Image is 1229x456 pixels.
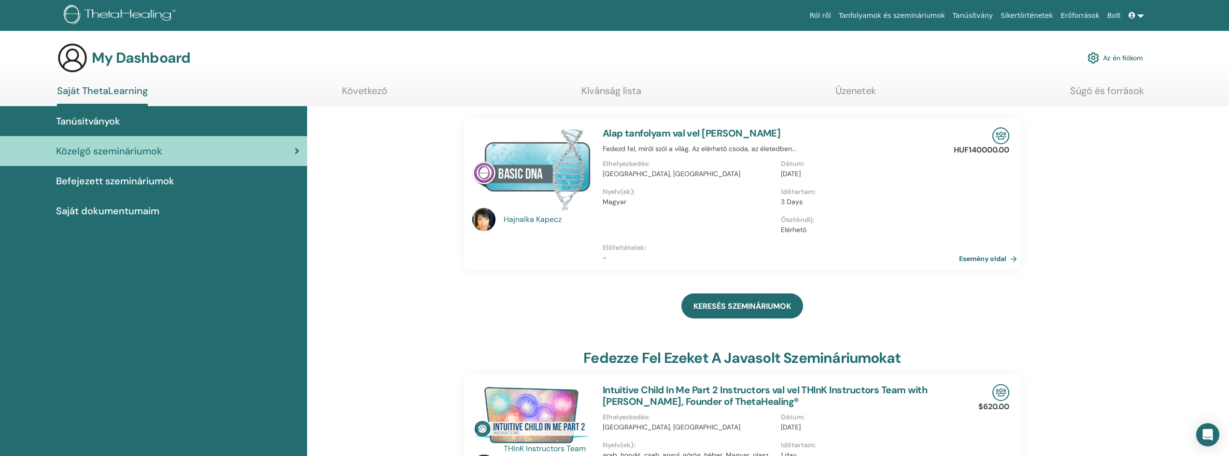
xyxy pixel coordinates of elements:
img: In-Person Seminar [992,127,1009,144]
p: Előfeltételek : [603,243,959,253]
a: Az én fiókom [1088,47,1143,69]
h3: My Dashboard [92,49,190,67]
p: [GEOGRAPHIC_DATA], [GEOGRAPHIC_DATA] [603,169,775,179]
img: Alap tanfolyam [472,127,591,211]
img: Intuitive Child In Me Part 2 Instructors [472,384,591,446]
a: Következő [342,85,387,104]
p: $620.00 [978,401,1009,413]
a: Hajnalka Kapecz [504,214,593,225]
a: Üzenetek [835,85,876,104]
a: Tanúsítvány [949,7,997,25]
p: [DATE] [781,169,953,179]
p: HUF140000.00 [954,144,1009,156]
p: Magyar [603,197,775,207]
a: Alap tanfolyam val vel [PERSON_NAME] [603,127,781,139]
a: Tanfolyamok és szemináriumok [835,7,949,25]
p: Elérhető [781,225,953,235]
span: Közelgő szemináriumok [56,144,162,158]
p: Dátum : [781,159,953,169]
a: Súgó és források [1070,85,1144,104]
p: Dátum : [781,412,953,422]
span: Saját dokumentumaim [56,204,159,218]
a: Esemény oldal [959,251,1021,266]
p: Időtartam : [781,187,953,197]
p: Elhelyezkedés : [603,412,775,422]
a: Erőforrások [1057,7,1103,25]
p: 3 Days [781,197,953,207]
a: Intuitive Child In Me Part 2 Instructors val vel THInK Instructors Team with [PERSON_NAME], Found... [603,384,927,408]
span: Tanúsítványok [56,114,120,128]
img: generic-user-icon.jpg [57,42,88,73]
p: Elhelyezkedés : [603,159,775,169]
span: KERESÉS SZEMINÁRIUMOK [693,301,791,311]
p: Nyelv(ek) : [603,440,775,450]
h3: Fedezze fel ezeket a javasolt szemináriumokat [583,349,901,367]
img: In-Person Seminar [992,384,1009,401]
a: Kívánság lista [581,85,641,104]
a: Bolt [1103,7,1125,25]
p: Időtartam : [781,440,953,450]
p: Fedezd fel, miről szól a világ. Az elérhető csoda, az életedben... [603,144,959,154]
a: Saját ThetaLearning [57,85,148,106]
div: Open Intercom Messenger [1196,423,1219,446]
p: Ösztöndíj : [781,215,953,225]
a: Ról ről [806,7,835,25]
p: Nyelv(ek) : [603,187,775,197]
img: default.jpg [472,208,495,231]
img: logo.png [64,5,179,27]
p: [DATE] [781,422,953,432]
p: [GEOGRAPHIC_DATA], [GEOGRAPHIC_DATA] [603,422,775,432]
a: Sikertörténetek [997,7,1057,25]
span: Befejezett szemináriumok [56,174,174,188]
a: KERESÉS SZEMINÁRIUMOK [681,293,803,318]
img: cog.svg [1088,50,1099,66]
p: - [603,253,959,263]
